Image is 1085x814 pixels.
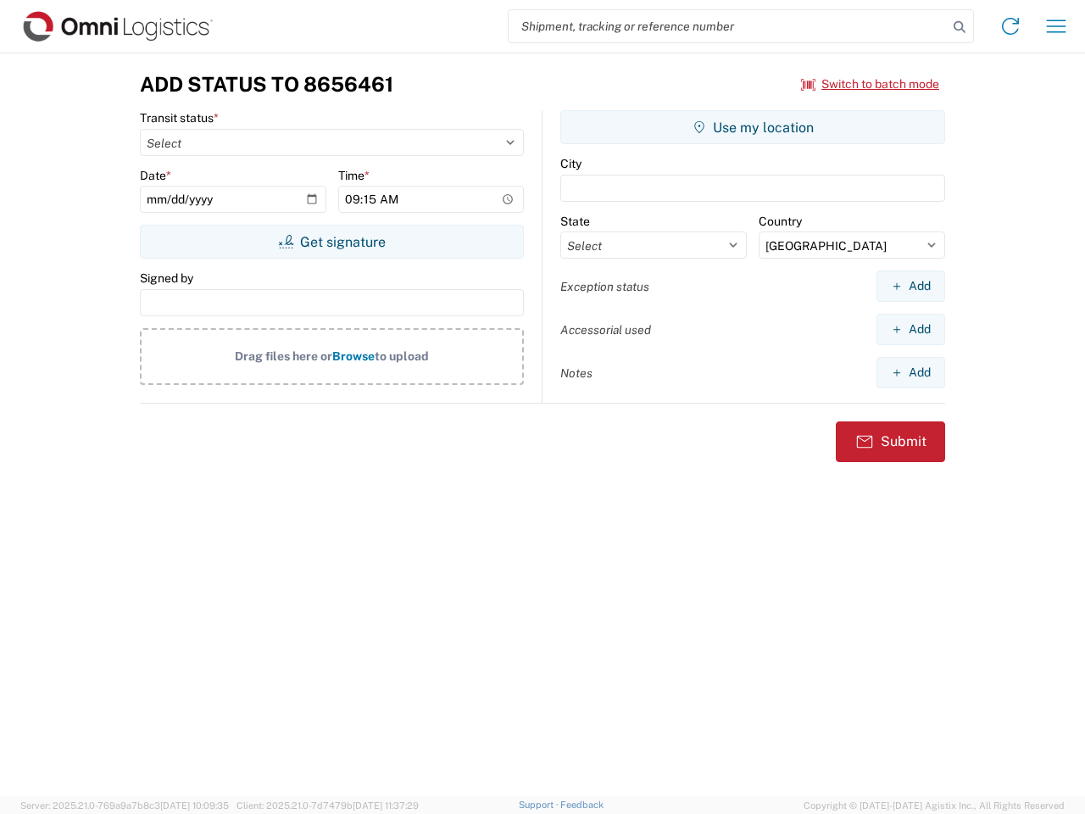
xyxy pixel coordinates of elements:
label: Transit status [140,110,219,125]
label: Accessorial used [560,322,651,337]
label: Country [759,214,802,229]
button: Use my location [560,110,945,144]
span: Client: 2025.21.0-7d7479b [236,800,419,811]
button: Switch to batch mode [801,70,939,98]
a: Feedback [560,800,604,810]
button: Submit [836,421,945,462]
h3: Add Status to 8656461 [140,72,393,97]
a: Support [519,800,561,810]
button: Add [876,314,945,345]
label: Signed by [140,270,193,286]
span: [DATE] 11:37:29 [353,800,419,811]
button: Add [876,270,945,302]
span: Browse [332,349,375,363]
button: Add [876,357,945,388]
label: City [560,156,581,171]
label: State [560,214,590,229]
label: Time [338,168,370,183]
span: to upload [375,349,429,363]
span: Drag files here or [235,349,332,363]
input: Shipment, tracking or reference number [509,10,948,42]
span: Server: 2025.21.0-769a9a7b8c3 [20,800,229,811]
span: Copyright © [DATE]-[DATE] Agistix Inc., All Rights Reserved [804,798,1065,813]
label: Date [140,168,171,183]
label: Notes [560,365,593,381]
span: [DATE] 10:09:35 [160,800,229,811]
label: Exception status [560,279,649,294]
button: Get signature [140,225,524,259]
